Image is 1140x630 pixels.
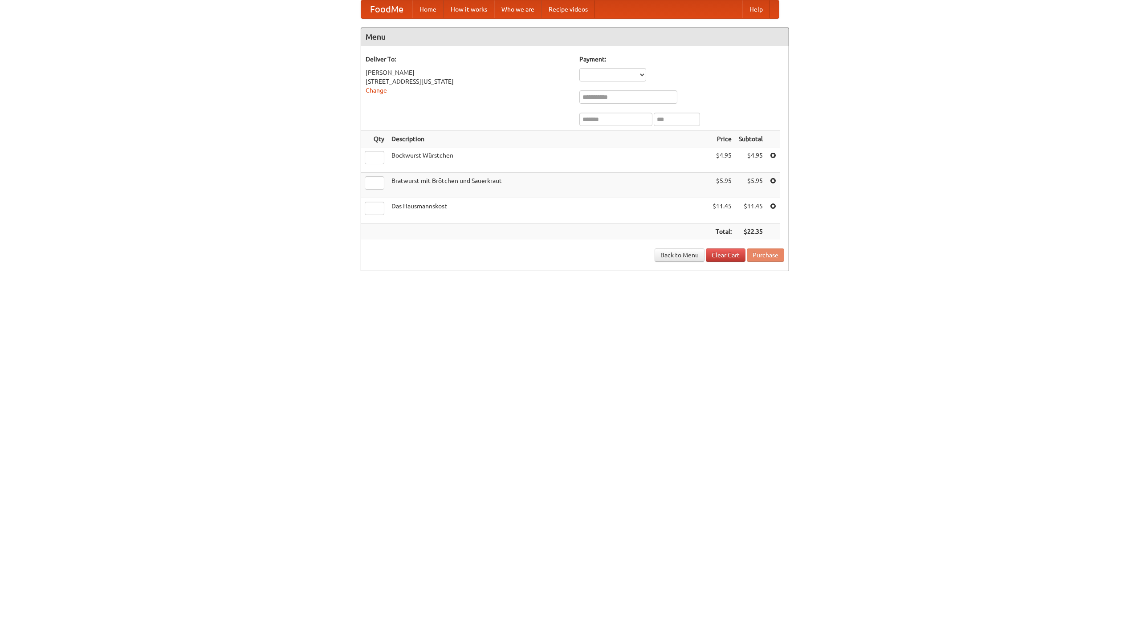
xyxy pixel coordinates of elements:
[735,147,766,173] td: $4.95
[709,224,735,240] th: Total:
[735,173,766,198] td: $5.95
[579,55,784,64] h5: Payment:
[361,28,789,46] h4: Menu
[388,131,709,147] th: Description
[709,147,735,173] td: $4.95
[706,248,745,262] a: Clear Cart
[366,87,387,94] a: Change
[388,198,709,224] td: Das Hausmannskost
[655,248,704,262] a: Back to Menu
[388,147,709,173] td: Bockwurst Würstchen
[361,0,412,18] a: FoodMe
[709,173,735,198] td: $5.95
[709,131,735,147] th: Price
[541,0,595,18] a: Recipe videos
[366,68,570,77] div: [PERSON_NAME]
[747,248,784,262] button: Purchase
[735,198,766,224] td: $11.45
[366,77,570,86] div: [STREET_ADDRESS][US_STATE]
[412,0,444,18] a: Home
[709,198,735,224] td: $11.45
[366,55,570,64] h5: Deliver To:
[735,131,766,147] th: Subtotal
[444,0,494,18] a: How it works
[494,0,541,18] a: Who we are
[735,224,766,240] th: $22.35
[361,131,388,147] th: Qty
[742,0,770,18] a: Help
[388,173,709,198] td: Bratwurst mit Brötchen und Sauerkraut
